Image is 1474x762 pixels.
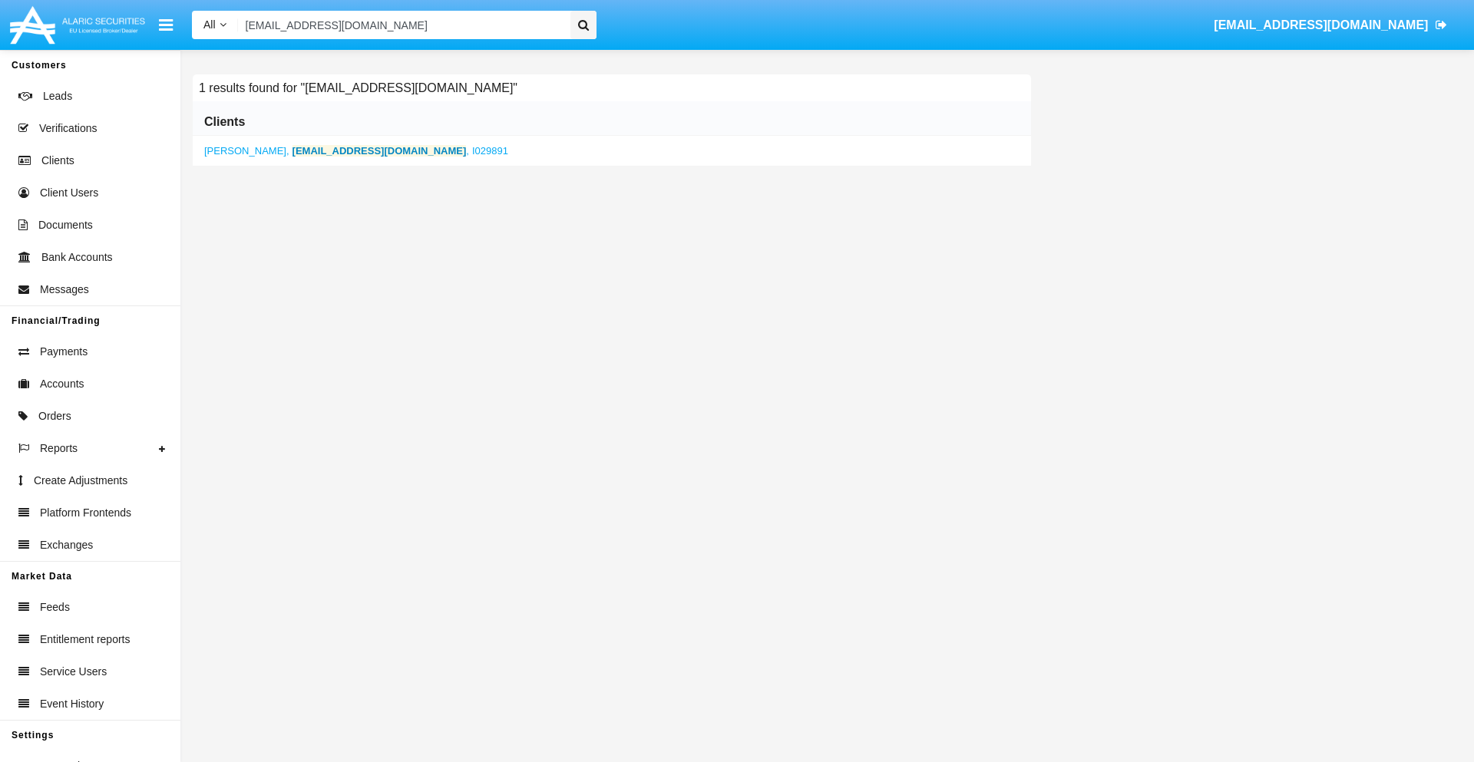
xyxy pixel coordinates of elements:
span: Reports [40,440,78,457]
span: Payments [40,344,88,360]
span: [EMAIL_ADDRESS][DOMAIN_NAME] [1214,18,1428,31]
a: [EMAIL_ADDRESS][DOMAIN_NAME] [1207,4,1455,47]
span: Service Users [40,664,107,680]
a: All [192,17,238,33]
h6: 1 results found for "[EMAIL_ADDRESS][DOMAIN_NAME]" [193,74,524,101]
input: Search [238,11,565,39]
span: I029891 [472,145,508,157]
span: Create Adjustments [34,473,127,489]
img: Logo image [8,2,147,48]
span: Platform Frontends [40,505,131,521]
span: Exchanges [40,537,93,553]
a: , [204,145,508,157]
span: Feeds [40,599,70,615]
b: [EMAIL_ADDRESS][DOMAIN_NAME] [292,145,467,157]
span: Bank Accounts [41,249,113,266]
span: Accounts [40,376,84,392]
span: All [203,18,216,31]
span: Clients [41,153,74,169]
span: Event History [40,696,104,712]
span: Messages [40,282,89,298]
span: , [292,145,469,157]
span: Documents [38,217,93,233]
span: Verifications [39,120,97,137]
span: Orders [38,408,71,424]
span: [PERSON_NAME] [204,145,286,157]
span: Entitlement reports [40,632,131,648]
span: Client Users [40,185,98,201]
h6: Clients [204,114,245,130]
span: Leads [43,88,72,104]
